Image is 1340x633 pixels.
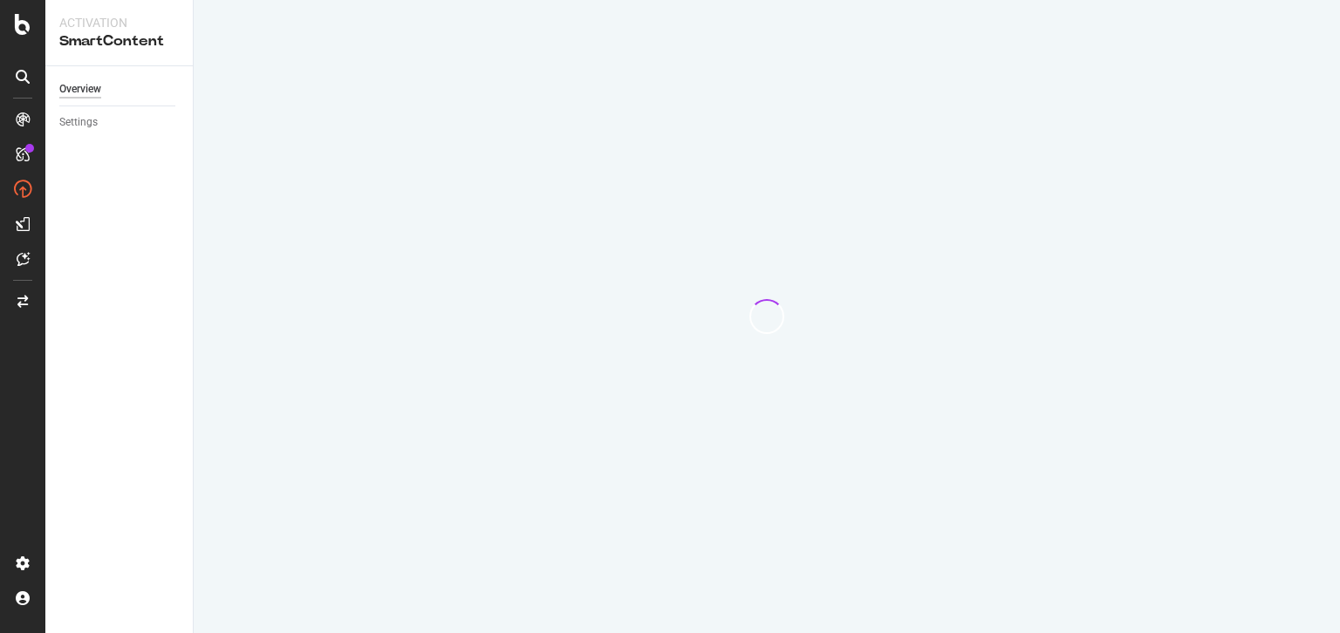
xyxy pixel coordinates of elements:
[59,80,101,99] div: Overview
[59,31,179,51] div: SmartContent
[59,14,179,31] div: Activation
[59,80,181,99] a: Overview
[59,113,181,132] a: Settings
[59,113,98,132] div: Settings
